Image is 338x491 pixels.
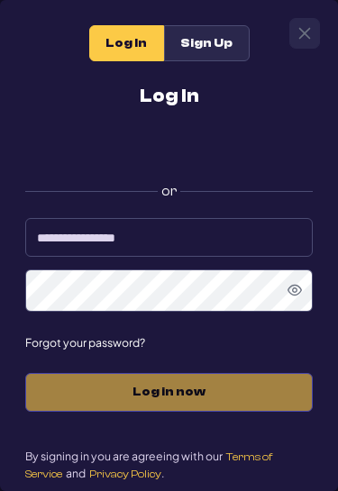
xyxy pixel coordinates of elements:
[25,129,313,168] div: Sign in with Google. Opens in new tab
[25,167,313,205] label: or
[25,448,313,483] p: By signing in you are agreeing with our and .
[105,36,147,51] span: Log In
[89,25,164,61] div: Log In
[164,25,250,61] div: Sign Up
[25,337,313,348] span: Forgot your password?
[288,283,302,297] svg: Show Password
[180,36,233,51] span: Sign Up
[290,19,319,48] button: Close
[25,86,313,105] h2: Log In
[89,468,161,480] span: Privacy Policy
[16,129,322,168] iframe: Sign in with Google Button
